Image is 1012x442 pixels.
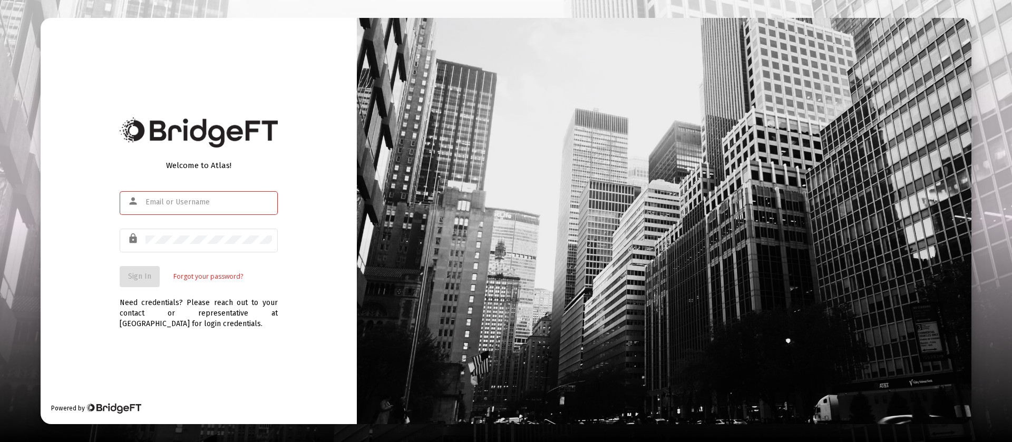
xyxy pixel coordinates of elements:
[120,117,278,148] img: Bridge Financial Technology Logo
[145,198,272,207] input: Email or Username
[120,160,278,171] div: Welcome to Atlas!
[120,287,278,329] div: Need credentials? Please reach out to your contact or representative at [GEOGRAPHIC_DATA] for log...
[128,195,140,208] mat-icon: person
[128,232,140,245] mat-icon: lock
[128,272,151,281] span: Sign In
[51,403,141,414] div: Powered by
[86,403,141,414] img: Bridge Financial Technology Logo
[173,271,243,282] a: Forgot your password?
[120,266,160,287] button: Sign In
